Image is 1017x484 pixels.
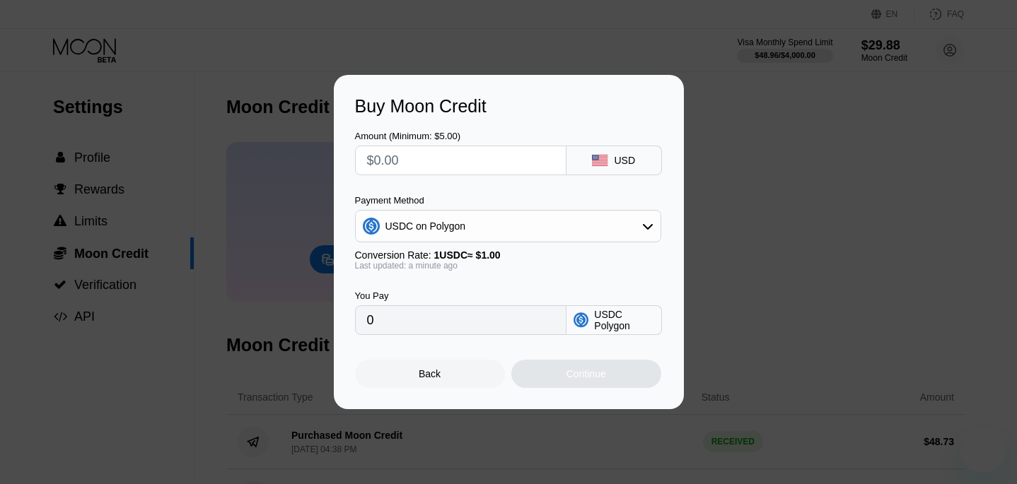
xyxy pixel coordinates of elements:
[355,195,661,206] div: Payment Method
[434,249,501,261] span: 1 USDC ≈ $1.00
[355,290,566,301] div: You Pay
[355,261,661,271] div: Last updated: a minute ago
[385,220,466,232] div: USDC on Polygon
[355,131,566,141] div: Amount (Minimum: $5.00)
[419,368,441,379] div: Back
[355,360,505,388] div: Back
[367,146,554,175] input: $0.00
[356,212,661,240] div: USDC on Polygon
[355,96,663,117] div: Buy Moon Credit
[355,249,661,261] div: Conversion Rate:
[594,309,653,331] div: USDC Polygon
[614,155,635,166] div: USD
[960,427,1006,473] iframe: Button to launch messaging window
